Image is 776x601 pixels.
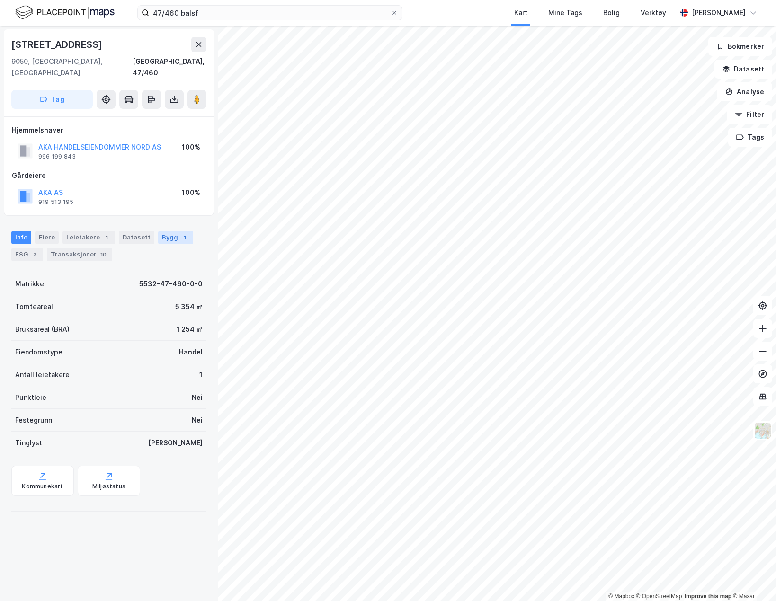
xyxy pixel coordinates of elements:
div: Festegrunn [15,415,52,426]
div: 9050, [GEOGRAPHIC_DATA], [GEOGRAPHIC_DATA] [11,56,133,79]
div: Punktleie [15,392,46,403]
div: Nei [192,392,203,403]
div: [PERSON_NAME] [692,7,746,18]
div: Bygg [158,231,193,244]
div: 1 254 ㎡ [177,324,203,335]
div: 996 199 843 [38,153,76,160]
div: 100% [182,141,200,153]
div: Hjemmelshaver [12,124,206,136]
div: Eiendomstype [15,346,62,358]
div: Miljøstatus [92,483,125,490]
div: Info [11,231,31,244]
div: Eiere [35,231,59,244]
div: 10 [98,250,108,259]
div: Tomteareal [15,301,53,312]
button: Filter [727,105,772,124]
div: Nei [192,415,203,426]
div: [PERSON_NAME] [148,437,203,449]
button: Tags [728,128,772,147]
div: Antall leietakere [15,369,70,380]
div: 1 [199,369,203,380]
div: Handel [179,346,203,358]
button: Analyse [717,82,772,101]
div: 5 354 ㎡ [175,301,203,312]
input: Søk på adresse, matrikkel, gårdeiere, leietakere eller personer [149,6,391,20]
div: Bolig [603,7,620,18]
div: Bruksareal (BRA) [15,324,70,335]
a: OpenStreetMap [636,593,682,600]
div: 919 513 195 [38,198,73,206]
div: 5532-47-460-0-0 [139,278,203,290]
div: Mine Tags [548,7,582,18]
button: Datasett [714,60,772,79]
div: Matrikkel [15,278,46,290]
a: Mapbox [608,593,634,600]
div: 1 [180,233,189,242]
div: 100% [182,187,200,198]
button: Tag [11,90,93,109]
iframe: Chat Widget [729,556,776,601]
div: [STREET_ADDRESS] [11,37,104,52]
div: Verktøy [641,7,666,18]
div: 2 [30,250,39,259]
div: Leietakere [62,231,115,244]
a: Improve this map [685,593,731,600]
div: Kontrollprogram for chat [729,556,776,601]
div: [GEOGRAPHIC_DATA], 47/460 [133,56,206,79]
div: 1 [102,233,111,242]
img: Z [754,422,772,440]
div: Kommunekart [22,483,63,490]
button: Bokmerker [708,37,772,56]
div: Kart [514,7,527,18]
div: Transaksjoner [47,248,112,261]
div: Gårdeiere [12,170,206,181]
div: Datasett [119,231,154,244]
div: Tinglyst [15,437,42,449]
div: ESG [11,248,43,261]
img: logo.f888ab2527a4732fd821a326f86c7f29.svg [15,4,115,21]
